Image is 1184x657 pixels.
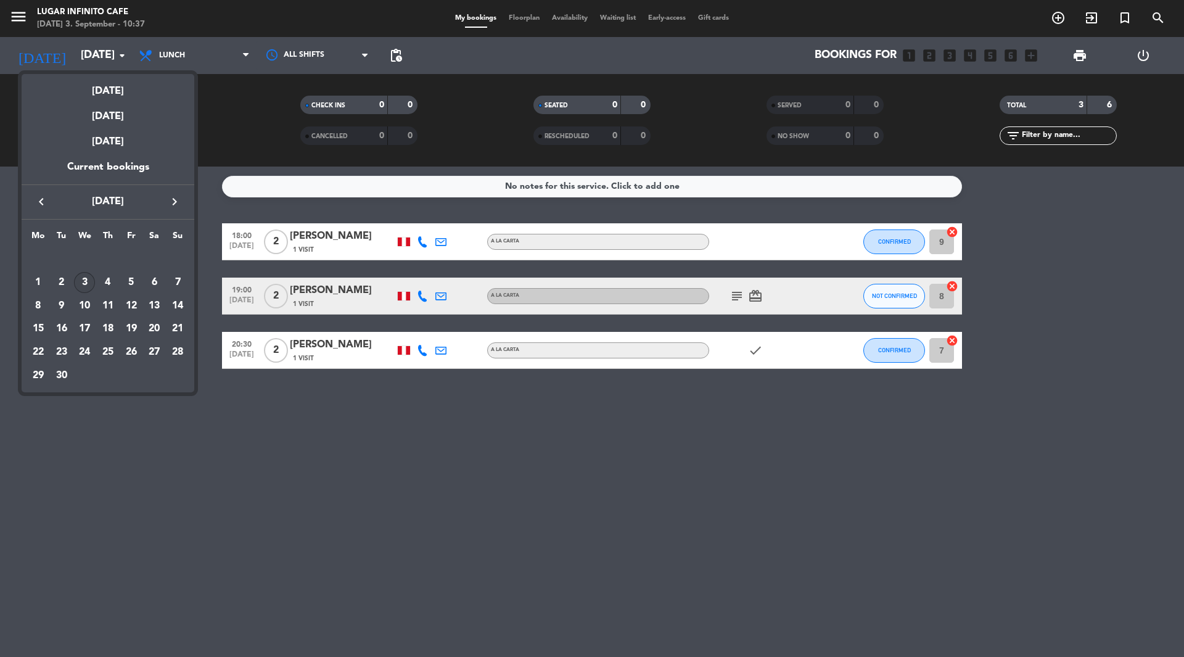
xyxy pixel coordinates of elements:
div: 11 [97,295,118,316]
th: Monday [27,229,50,248]
div: 10 [74,295,95,316]
td: September 28, 2025 [166,341,189,364]
button: keyboard_arrow_left [30,194,52,210]
div: 9 [51,295,72,316]
div: 21 [167,318,188,339]
td: September 11, 2025 [96,294,120,318]
div: 23 [51,342,72,363]
td: September 21, 2025 [166,317,189,341]
td: September 22, 2025 [27,341,50,364]
div: 4 [97,272,118,293]
button: keyboard_arrow_right [163,194,186,210]
div: 26 [121,342,142,363]
td: September 25, 2025 [96,341,120,364]
th: Wednesday [73,229,96,248]
i: keyboard_arrow_left [34,194,49,209]
div: 7 [167,272,188,293]
i: keyboard_arrow_right [167,194,182,209]
div: 25 [97,342,118,363]
td: September 9, 2025 [50,294,73,318]
div: 3 [74,272,95,293]
th: Sunday [166,229,189,248]
td: September 20, 2025 [143,317,166,341]
td: September 3, 2025 [73,271,96,294]
div: 5 [121,272,142,293]
div: 24 [74,342,95,363]
div: 20 [144,318,165,339]
div: Current bookings [22,159,194,184]
td: September 10, 2025 [73,294,96,318]
div: 19 [121,318,142,339]
td: September 14, 2025 [166,294,189,318]
td: September 23, 2025 [50,341,73,364]
th: Thursday [96,229,120,248]
td: September 26, 2025 [120,341,143,364]
td: September 15, 2025 [27,317,50,341]
div: 29 [28,365,49,386]
div: 27 [144,342,165,363]
div: 8 [28,295,49,316]
div: 30 [51,365,72,386]
td: September 2, 2025 [50,271,73,294]
th: Friday [120,229,143,248]
div: [DATE] [22,125,194,159]
td: September 5, 2025 [120,271,143,294]
td: September 16, 2025 [50,317,73,341]
td: September 12, 2025 [120,294,143,318]
div: [DATE] [22,74,194,99]
div: 16 [51,318,72,339]
td: September 18, 2025 [96,317,120,341]
div: 12 [121,295,142,316]
span: [DATE] [52,194,163,210]
td: September 1, 2025 [27,271,50,294]
td: September 6, 2025 [143,271,166,294]
td: September 7, 2025 [166,271,189,294]
div: 6 [144,272,165,293]
div: 18 [97,318,118,339]
div: 15 [28,318,49,339]
td: September 30, 2025 [50,364,73,387]
div: 14 [167,295,188,316]
td: September 8, 2025 [27,294,50,318]
th: Saturday [143,229,166,248]
div: 17 [74,318,95,339]
div: 1 [28,272,49,293]
div: 2 [51,272,72,293]
td: September 27, 2025 [143,341,166,364]
td: SEP [27,247,189,271]
div: 28 [167,342,188,363]
th: Tuesday [50,229,73,248]
td: September 24, 2025 [73,341,96,364]
td: September 17, 2025 [73,317,96,341]
td: September 4, 2025 [96,271,120,294]
div: [DATE] [22,99,194,125]
td: September 19, 2025 [120,317,143,341]
td: September 13, 2025 [143,294,166,318]
div: 13 [144,295,165,316]
td: September 29, 2025 [27,364,50,387]
div: 22 [28,342,49,363]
